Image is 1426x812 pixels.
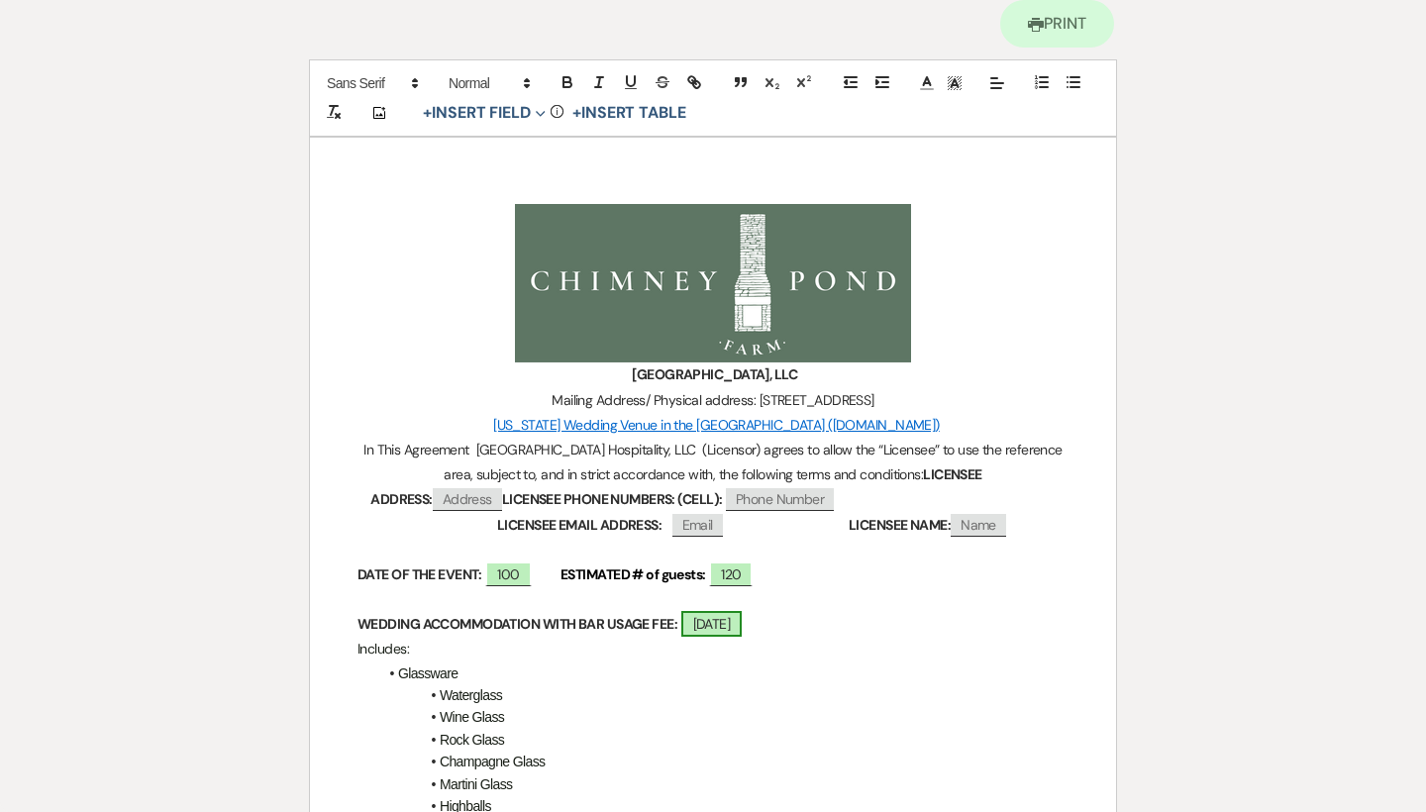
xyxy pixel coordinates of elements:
[423,105,432,121] span: +
[440,732,504,748] span: Rock Glass
[632,365,797,383] strong: [GEOGRAPHIC_DATA], LLC
[726,488,834,511] span: Phone Number
[572,105,581,121] span: +
[565,101,693,125] button: +Insert Table
[357,388,1069,413] p: Mailing Address/ Physical address: [STREET_ADDRESS]
[493,416,940,434] a: [US_STATE] Wedding Venue in the [GEOGRAPHIC_DATA] ([DOMAIN_NAME])
[357,615,677,633] strong: WEDDING ACCOMMODATION WITH BAR USAGE FEE:
[941,71,968,95] span: Text Background Color
[357,640,409,658] span: Includes:
[497,516,662,534] strong: LICENSEE EMAIL ADDRESS:
[913,71,941,95] span: Text Color
[502,490,723,508] strong: LICENSEE PHONE NUMBERS: (CELL):
[709,561,753,586] span: 120
[672,514,723,537] span: Email
[433,488,502,511] span: Address
[515,204,911,362] img: chimney-pond-farm-horizontal-green.png
[681,611,743,637] span: [DATE]
[983,71,1011,95] span: Alignment
[440,754,545,769] span: Champagne Glass
[485,561,531,586] span: 100
[440,709,504,725] span: Wine Glass
[440,71,537,95] span: Header Formats
[849,516,951,534] strong: LICENSEE NAME:
[416,101,553,125] button: Insert Field
[440,776,512,792] span: Martini Glass
[357,565,482,583] strong: DATE OF THE EVENT:
[560,565,706,583] strong: ESTIMATED # of guests:
[440,687,502,703] span: Waterglass
[398,665,458,681] span: Glassware
[951,514,1006,537] span: Name
[357,438,1069,513] p: In This Agreement [GEOGRAPHIC_DATA] Hospitality, LLC (Licensor) agrees to allow the “Licensee” to...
